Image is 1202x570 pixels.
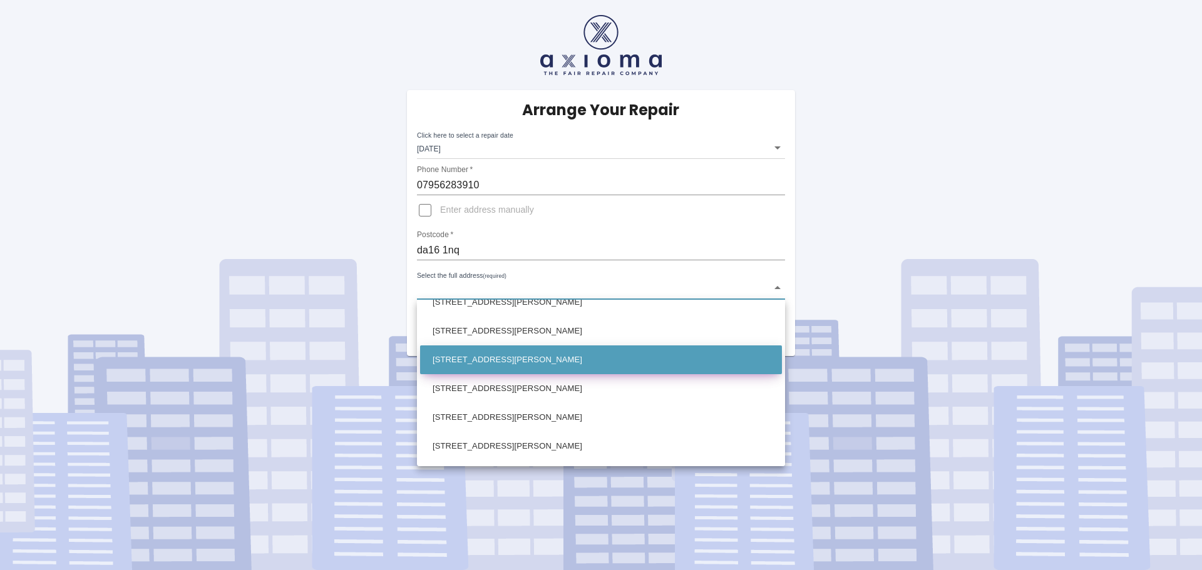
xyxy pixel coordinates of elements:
[420,374,782,403] li: [STREET_ADDRESS][PERSON_NAME]
[420,461,782,489] li: [STREET_ADDRESS][PERSON_NAME]
[420,432,782,461] li: [STREET_ADDRESS][PERSON_NAME]
[420,288,782,317] li: [STREET_ADDRESS][PERSON_NAME]
[420,317,782,345] li: [STREET_ADDRESS][PERSON_NAME]
[420,403,782,432] li: [STREET_ADDRESS][PERSON_NAME]
[420,345,782,374] li: [STREET_ADDRESS][PERSON_NAME]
